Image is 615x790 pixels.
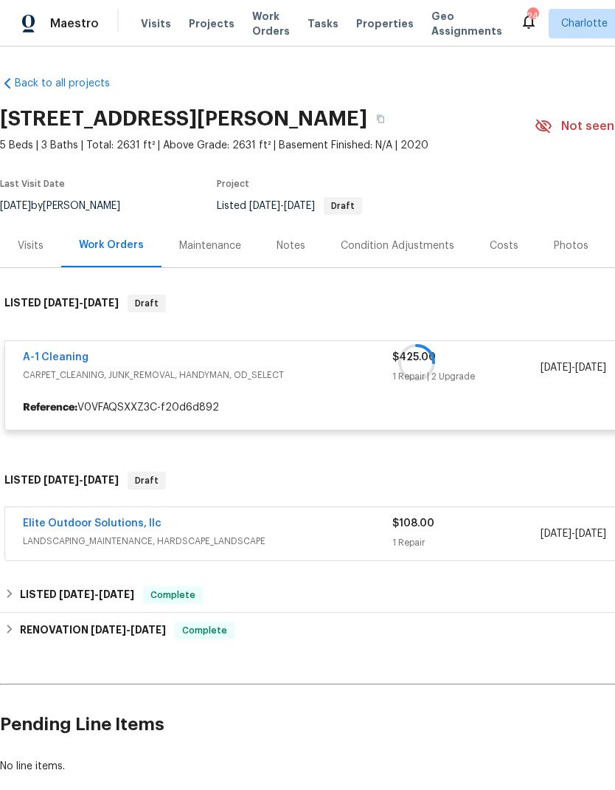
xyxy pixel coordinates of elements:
[91,625,126,635] span: [DATE]
[490,238,518,253] div: Costs
[431,9,502,38] span: Geo Assignments
[23,534,392,549] span: LANDSCAPING_MAINTENANCE, HARDSCAPE_LANDSCAPE
[145,588,201,602] span: Complete
[277,238,305,253] div: Notes
[341,238,454,253] div: Condition Adjustments
[307,18,338,29] span: Tasks
[50,16,99,31] span: Maestro
[252,9,290,38] span: Work Orders
[23,518,161,529] a: Elite Outdoor Solutions, llc
[4,472,119,490] h6: LISTED
[284,201,315,211] span: [DATE]
[527,9,538,24] div: 24
[129,473,164,488] span: Draft
[91,625,166,635] span: -
[541,529,571,539] span: [DATE]
[554,238,588,253] div: Photos
[189,16,234,31] span: Projects
[20,622,166,639] h6: RENOVATION
[367,106,394,132] button: Copy Address
[59,589,134,600] span: -
[18,238,44,253] div: Visits
[179,238,241,253] div: Maintenance
[392,518,434,529] span: $108.00
[249,201,280,211] span: [DATE]
[59,589,94,600] span: [DATE]
[44,475,119,485] span: -
[176,623,233,638] span: Complete
[83,475,119,485] span: [DATE]
[561,16,608,31] span: Charlotte
[541,526,606,541] span: -
[20,586,134,604] h6: LISTED
[325,202,361,210] span: Draft
[392,535,540,550] div: 1 Repair
[249,201,315,211] span: -
[44,475,79,485] span: [DATE]
[356,16,414,31] span: Properties
[217,179,249,188] span: Project
[99,589,134,600] span: [DATE]
[141,16,171,31] span: Visits
[575,529,606,539] span: [DATE]
[131,625,166,635] span: [DATE]
[79,238,144,253] div: Work Orders
[217,201,362,211] span: Listed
